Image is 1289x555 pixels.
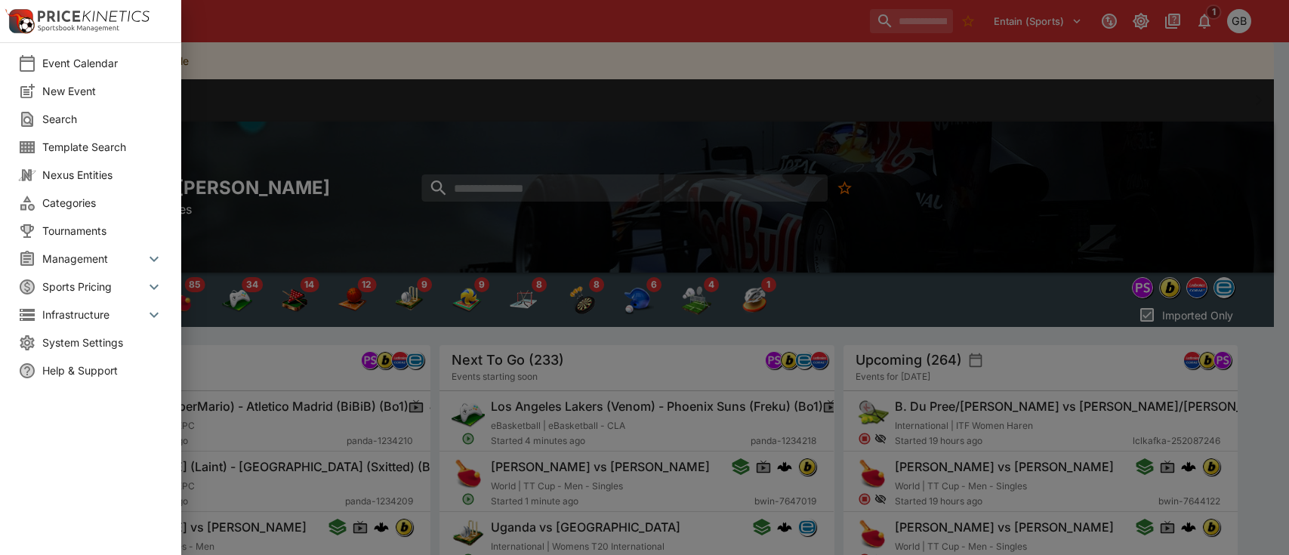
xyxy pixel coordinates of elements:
span: Help & Support [42,362,163,378]
span: Sports Pricing [42,279,145,294]
span: Event Calendar [42,55,163,71]
span: New Event [42,83,163,99]
span: Infrastructure [42,307,145,322]
img: Sportsbook Management [38,25,119,32]
span: Management [42,251,145,267]
span: Nexus Entities [42,167,163,183]
span: Categories [42,195,163,211]
span: Tournaments [42,223,163,239]
span: System Settings [42,335,163,350]
span: Search [42,111,163,127]
img: PriceKinetics [38,11,150,22]
img: PriceKinetics Logo [5,6,35,36]
span: Template Search [42,139,163,155]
